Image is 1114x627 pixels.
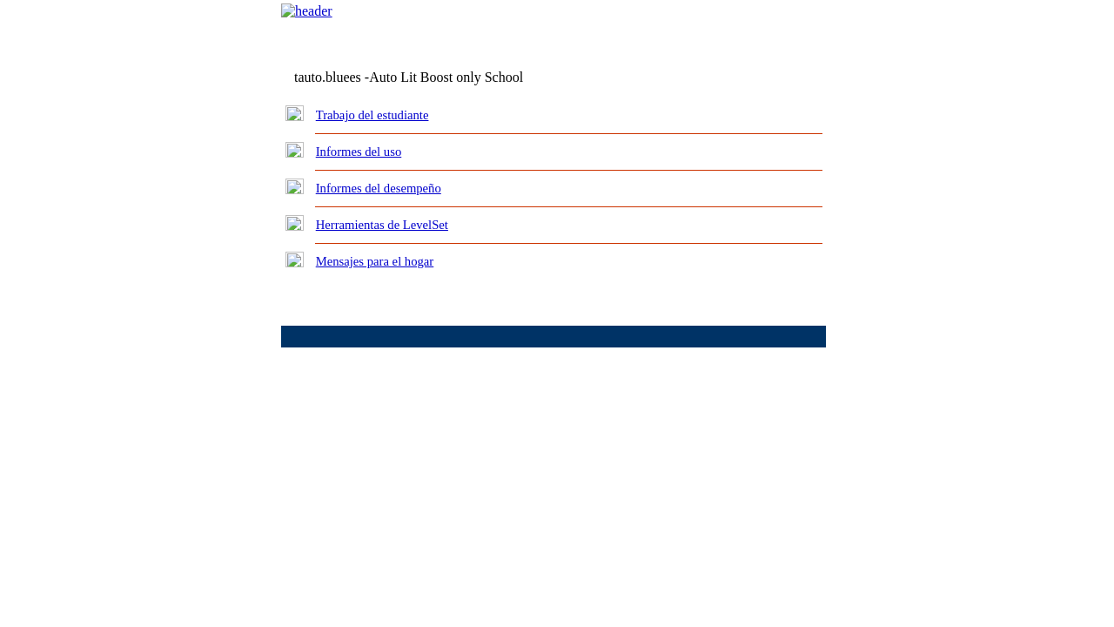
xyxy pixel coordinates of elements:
[316,218,448,232] a: Herramientas de LevelSet
[369,70,523,84] nobr: Auto Lit Boost only School
[281,3,332,19] img: header
[285,142,304,158] img: plus.gif
[285,252,304,267] img: plus.gif
[316,108,429,122] a: Trabajo del estudiante
[316,181,441,195] a: Informes del desempeño
[316,254,434,268] a: Mensajes para el hogar
[285,105,304,121] img: plus.gif
[316,145,402,158] a: Informes del uso
[285,179,304,194] img: plus.gif
[285,215,304,231] img: plus.gif
[294,70,614,85] td: tauto.bluees -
